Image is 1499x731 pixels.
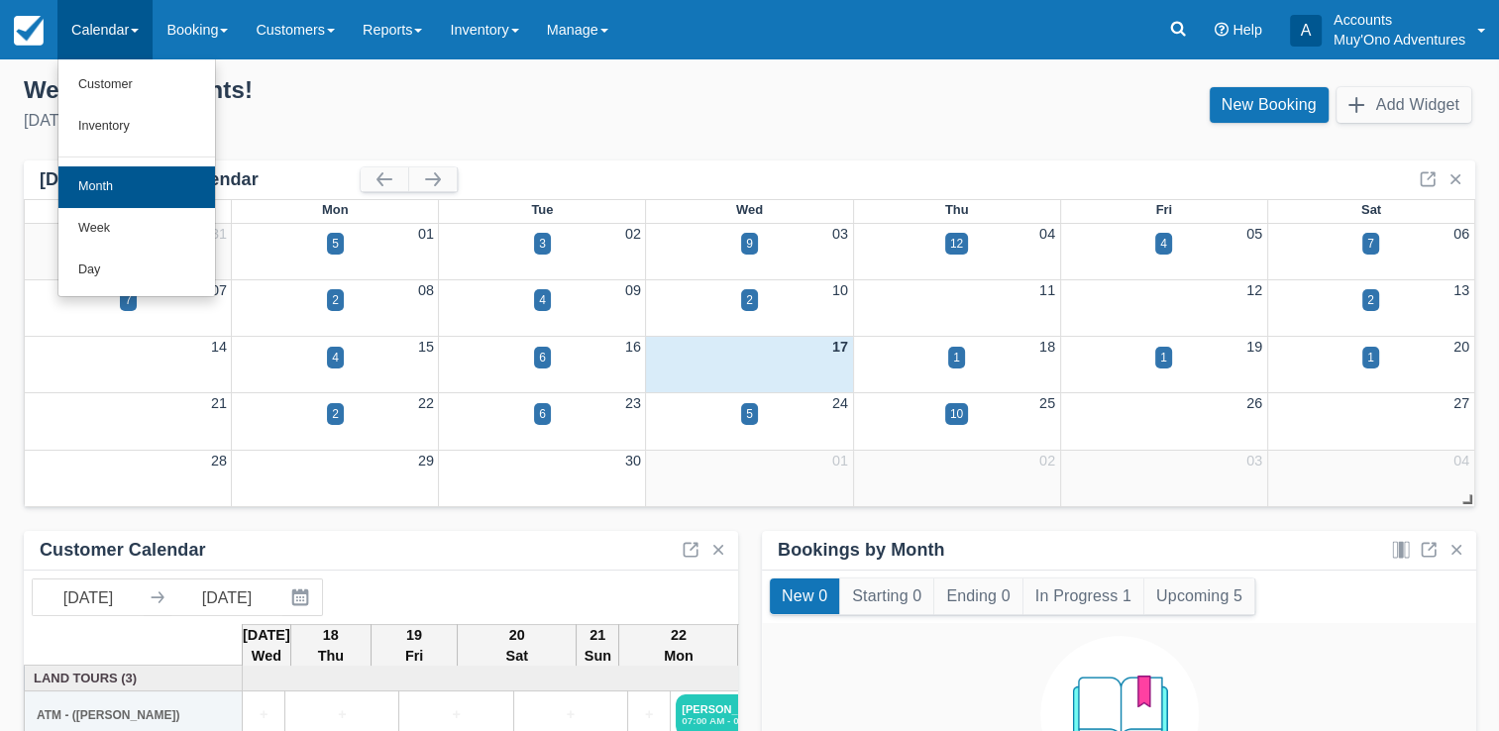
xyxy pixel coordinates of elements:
[14,16,44,46] img: checkfront-main-nav-mini-logo.png
[770,578,839,614] button: New 0
[625,226,641,242] a: 02
[33,579,144,615] input: Start Date
[1367,235,1374,253] div: 7
[539,405,546,423] div: 6
[171,579,282,615] input: End Date
[832,282,848,298] a: 10
[282,579,322,615] button: Interact with the calendar and add the check-in date for your trip.
[832,339,848,355] a: 17
[1453,339,1469,355] a: 20
[1160,349,1167,366] div: 1
[58,208,215,250] a: Week
[1155,202,1172,217] span: Fri
[682,715,778,727] em: 07:00 AM - 04:00 PM
[332,349,339,366] div: 4
[832,226,848,242] a: 03
[24,109,734,133] div: [DATE]
[1290,15,1322,47] div: A
[1039,453,1055,469] a: 02
[404,704,507,726] a: +
[1453,395,1469,411] a: 27
[248,704,279,726] a: +
[1246,226,1262,242] a: 05
[840,578,933,614] button: Starting 0
[322,202,349,217] span: Mon
[625,282,641,298] a: 09
[934,578,1021,614] button: Ending 0
[625,453,641,469] a: 30
[746,291,753,309] div: 2
[1453,453,1469,469] a: 04
[1334,10,1465,30] p: Accounts
[1039,282,1055,298] a: 11
[40,168,361,191] div: [DATE] Booking Calendar
[625,395,641,411] a: 23
[290,704,393,726] a: +
[1361,202,1381,217] span: Sat
[1337,87,1471,123] button: Add Widget
[1367,349,1374,366] div: 1
[1246,395,1262,411] a: 26
[30,669,238,687] a: Land Tours (3)
[418,453,434,469] a: 29
[945,202,969,217] span: Thu
[418,282,434,298] a: 08
[24,75,734,105] div: Welcome , Accounts !
[953,349,960,366] div: 1
[539,235,546,253] div: 3
[418,395,434,411] a: 22
[58,64,215,106] a: Customer
[211,395,227,411] a: 21
[738,624,857,668] th: 23 Tue
[211,339,227,355] a: 14
[418,339,434,355] a: 15
[577,624,619,668] th: 21 Sun
[1160,235,1167,253] div: 4
[1246,453,1262,469] a: 03
[211,453,227,469] a: 28
[746,235,753,253] div: 9
[531,202,553,217] span: Tue
[1246,339,1262,355] a: 19
[1367,291,1374,309] div: 2
[40,539,206,562] div: Customer Calendar
[625,339,641,355] a: 16
[1453,226,1469,242] a: 06
[832,453,848,469] a: 01
[539,349,546,366] div: 6
[332,291,339,309] div: 2
[332,405,339,423] div: 2
[57,59,216,297] ul: Calendar
[832,395,848,411] a: 24
[418,226,434,242] a: 01
[243,624,291,668] th: [DATE] Wed
[950,235,963,253] div: 12
[58,106,215,148] a: Inventory
[211,226,227,242] a: 31
[458,624,577,668] th: 20 Sat
[1215,23,1229,37] i: Help
[58,250,215,291] a: Day
[619,624,738,668] th: 22 Mon
[125,291,132,309] div: 7
[736,202,763,217] span: Wed
[633,704,665,726] a: +
[1232,22,1262,38] span: Help
[1210,87,1329,123] a: New Booking
[746,405,753,423] div: 5
[1039,339,1055,355] a: 18
[1023,578,1143,614] button: In Progress 1
[519,704,622,726] a: +
[950,405,963,423] div: 10
[211,282,227,298] a: 07
[371,624,457,668] th: 19 Fri
[1246,282,1262,298] a: 12
[778,539,945,562] div: Bookings by Month
[290,624,371,668] th: 18 Thu
[1453,282,1469,298] a: 13
[1039,395,1055,411] a: 25
[58,166,215,208] a: Month
[539,291,546,309] div: 4
[1334,30,1465,50] p: Muy'Ono Adventures
[332,235,339,253] div: 5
